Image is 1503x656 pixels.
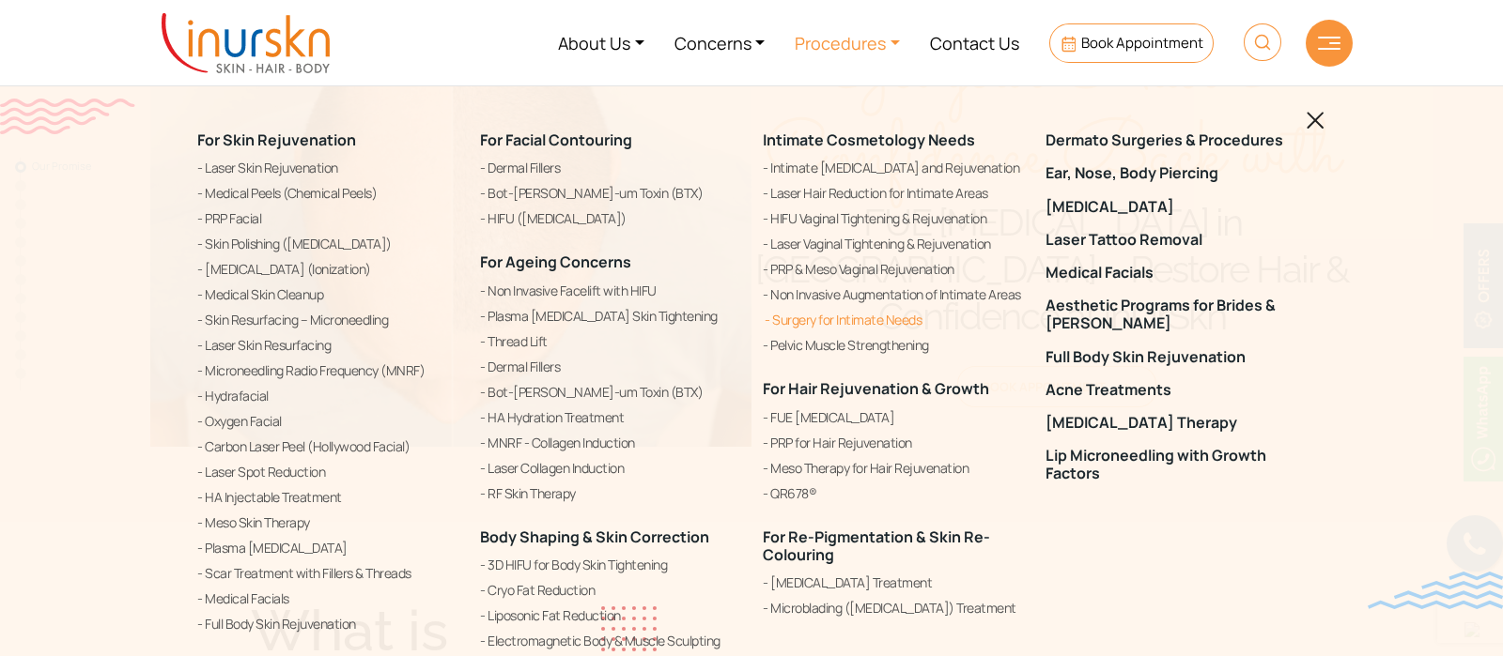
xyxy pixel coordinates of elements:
[763,431,1023,453] a: PRP for Hair Rejuvenation
[1046,164,1306,182] a: Ear, Nose, Body Piercing
[197,511,457,534] a: Meso Skin Therapy
[197,207,457,230] a: PRP Facial
[763,182,1023,205] a: Laser Hair Reduction for Intimate Areas
[480,405,740,428] a: HA Hydration Treatment
[763,258,1023,281] a: PRP & Meso Vaginal Rejuvenation
[197,233,457,255] a: Skin Polishing ([MEDICAL_DATA])
[1046,264,1306,282] a: Medical Facials
[197,157,457,179] a: Laser Skin Rejuvenation
[763,526,990,564] a: For Re-Pigmentation & Skin Re-Colouring
[480,526,709,546] a: Body Shaping & Skin Correction
[197,283,457,306] a: Medical Skin Cleanup
[197,486,457,509] a: HA Injectable Treatment
[480,630,740,652] a: Electromagnetic Body & Muscle Sculpting
[763,207,1023,230] a: HIFU Vaginal Tightening & Rejuvenation
[197,182,457,205] a: Medical Peels (Chemical Peels)
[1046,131,1306,149] a: Dermato Surgeries & Procedures
[197,435,457,458] a: Carbon Laser Peel (Hollywood Facial)
[197,385,457,407] a: Hydrafacial
[197,562,457,585] a: Scar Treatment with Fillers & Threads
[763,309,1023,331] a: Surgery for Intimate Needs
[1049,23,1214,63] a: Book Appointment
[1046,414,1306,432] a: [MEDICAL_DATA] Therapy
[197,613,457,635] a: Full Body Skin Rejuvenation
[1307,112,1325,130] img: blackclosed
[480,355,740,377] a: Dermal Fillers
[763,334,1023,357] a: Pelvic Muscle Strengthening
[659,8,781,78] a: Concerns
[1046,297,1306,332] a: Aesthetic Programs for Brides & [PERSON_NAME]
[162,13,330,73] img: inurskn-logo
[480,182,740,205] a: Bot-[PERSON_NAME]-um Toxin (BTX)
[1046,347,1306,365] a: Full Body Skin Rejuvenation
[1368,572,1503,609] img: bluewave
[480,481,740,504] a: RF Skin Therapy
[480,431,740,453] a: MNRF - Collagen Induction
[763,378,989,399] a: For Hair Rejuvenation & Growth
[1046,231,1306,249] a: Laser Tattoo Removal
[480,456,740,479] a: Laser Collagen Induction
[763,572,1023,594] a: [MEDICAL_DATA] Treatment
[480,157,740,179] a: Dermal Fillers
[480,304,740,327] a: Plasma [MEDICAL_DATA] Skin Tightening
[763,456,1023,479] a: Meso Therapy for Hair Rejuvenation
[197,359,457,382] a: Microneedling Radio Frequency (MNRF)
[1046,381,1306,399] a: Acne Treatments
[197,130,356,150] a: For Skin Rejuvenation
[763,283,1023,306] a: Non Invasive Augmentation of Intimate Areas
[1046,197,1306,215] a: [MEDICAL_DATA]
[197,334,457,357] a: Laser Skin Resurfacing
[763,405,1023,428] a: FUE [MEDICAL_DATA]
[780,8,915,78] a: Procedures
[763,597,1023,619] a: Microblading ([MEDICAL_DATA]) Treatment
[543,8,659,78] a: About Us
[480,604,740,627] a: Liposonic Fat Reduction
[197,410,457,433] a: Oxygen Facial
[480,329,740,352] a: Thread Lift
[763,233,1023,255] a: Laser Vaginal Tightening & Rejuvenation
[197,461,457,483] a: Laser Spot Reduction
[480,380,740,403] a: Bot-[PERSON_NAME]-um Toxin (BTX)
[480,554,740,576] a: 3D HIFU for Body Skin Tightening
[197,258,457,281] a: [MEDICAL_DATA] (Ionization)
[1244,23,1281,61] img: HeaderSearch
[197,587,457,610] a: Medical Facials
[763,481,1023,504] a: QR678®
[915,8,1034,78] a: Contact Us
[480,130,632,150] a: For Facial Contouring
[1081,33,1203,53] span: Book Appointment
[1046,447,1306,482] a: Lip Microneedling with Growth Factors
[197,309,457,331] a: Skin Resurfacing – Microneedling
[480,252,631,272] a: For Ageing Concerns
[480,279,740,301] a: Non Invasive Facelift with HIFU
[480,207,740,230] a: HIFU ([MEDICAL_DATA])
[197,537,457,559] a: Plasma [MEDICAL_DATA]
[1318,37,1340,50] img: hamLine.svg
[763,157,1023,179] a: Intimate [MEDICAL_DATA] and Rejuvenation
[763,130,975,150] a: Intimate Cosmetology Needs
[480,579,740,602] a: Cryo Fat Reduction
